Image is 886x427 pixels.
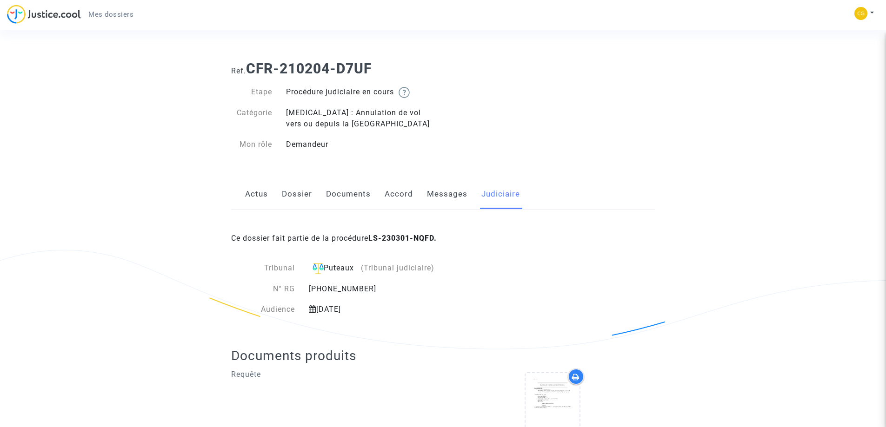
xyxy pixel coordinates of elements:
div: [PHONE_NUMBER] [302,283,490,295]
a: Judiciaire [481,179,520,210]
a: Documents [326,179,371,210]
div: Tribunal [231,263,302,274]
span: Mes dossiers [88,10,133,19]
span: Ce dossier fait partie de la procédure [231,234,437,243]
img: jc-logo.svg [7,5,81,24]
div: Puteaux [309,263,483,274]
div: Mon rôle [224,139,279,150]
img: help.svg [399,87,410,98]
img: 3b0e4dd542e63d4ecd2a5b1a61ccf636 [854,7,867,20]
div: Etape [224,86,279,98]
b: LS-230301-NQFD. [368,234,437,243]
span: (Tribunal judiciaire) [361,263,434,272]
img: icon-faciliter-sm.svg [313,263,324,274]
span: Ref. [231,66,246,75]
a: Actus [245,179,268,210]
div: Procédure judiciaire en cours [279,86,443,98]
div: N° RG [231,283,302,295]
div: Demandeur [279,139,443,150]
p: Requête [231,368,436,380]
div: Catégorie [224,107,279,130]
a: Dossier [282,179,312,210]
a: Accord [385,179,413,210]
div: [MEDICAL_DATA] : Annulation de vol vers ou depuis la [GEOGRAPHIC_DATA] [279,107,443,130]
b: CFR-210204-D7UF [246,60,372,77]
div: [DATE] [302,304,490,315]
a: Messages [427,179,467,210]
h2: Documents produits [231,348,655,364]
div: Audience [231,304,302,315]
a: Mes dossiers [81,7,141,21]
